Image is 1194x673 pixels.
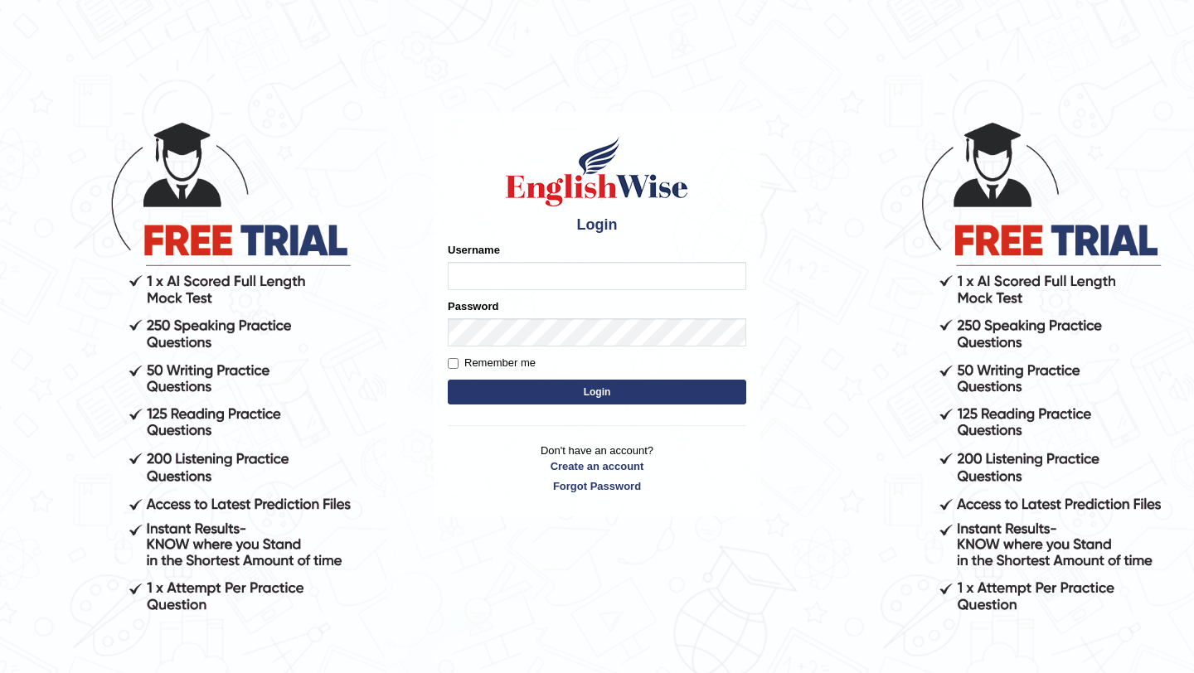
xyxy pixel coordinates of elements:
input: Remember me [448,358,459,369]
p: Don't have an account? [448,443,746,494]
label: Username [448,242,500,258]
button: Login [448,380,746,404]
h4: Login [448,217,746,234]
label: Remember me [448,355,536,371]
img: Logo of English Wise sign in for intelligent practice with AI [502,134,692,209]
a: Forgot Password [448,478,746,494]
label: Password [448,298,498,314]
a: Create an account [448,458,746,474]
